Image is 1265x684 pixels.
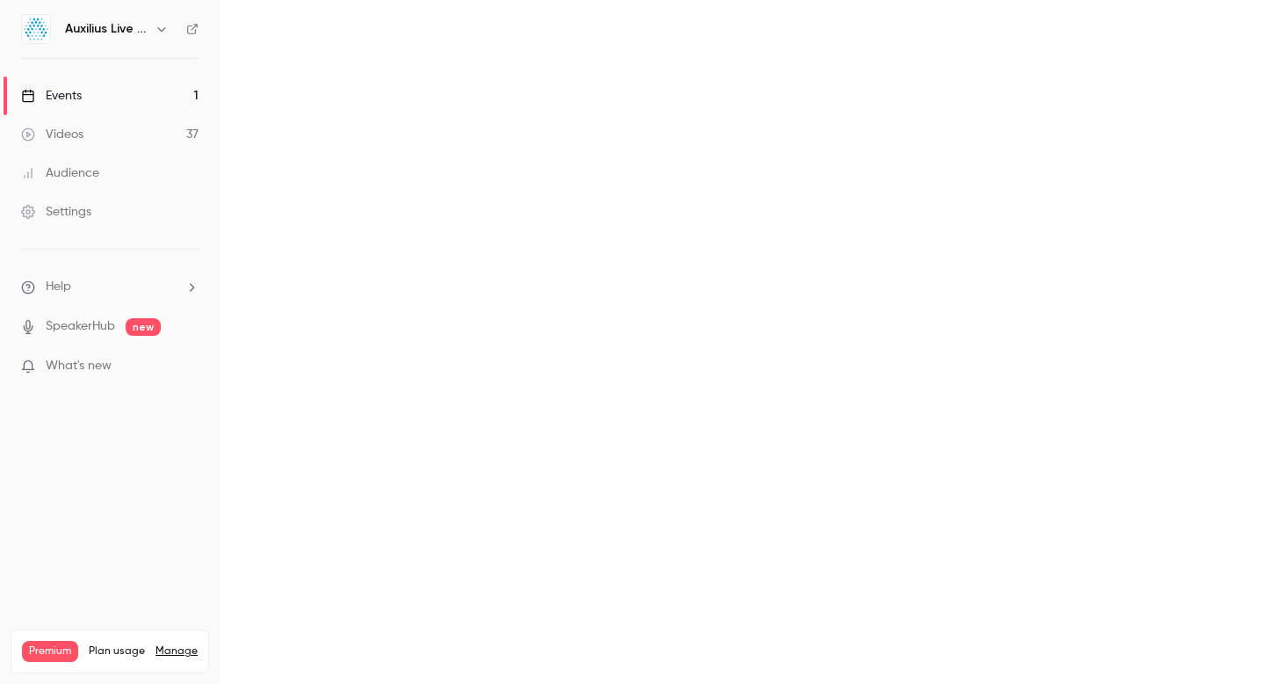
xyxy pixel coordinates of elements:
[65,20,148,38] h6: Auxilius Live Sessions
[21,278,199,296] li: help-dropdown-opener
[126,318,161,336] span: new
[21,126,83,143] div: Videos
[155,644,198,659] a: Manage
[22,641,78,662] span: Premium
[89,644,145,659] span: Plan usage
[177,359,199,375] iframe: Noticeable Trigger
[21,87,82,105] div: Events
[22,15,50,43] img: Auxilius Live Sessions
[46,317,115,336] a: SpeakerHub
[46,357,112,375] span: What's new
[21,164,99,182] div: Audience
[46,278,71,296] span: Help
[21,203,91,221] div: Settings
